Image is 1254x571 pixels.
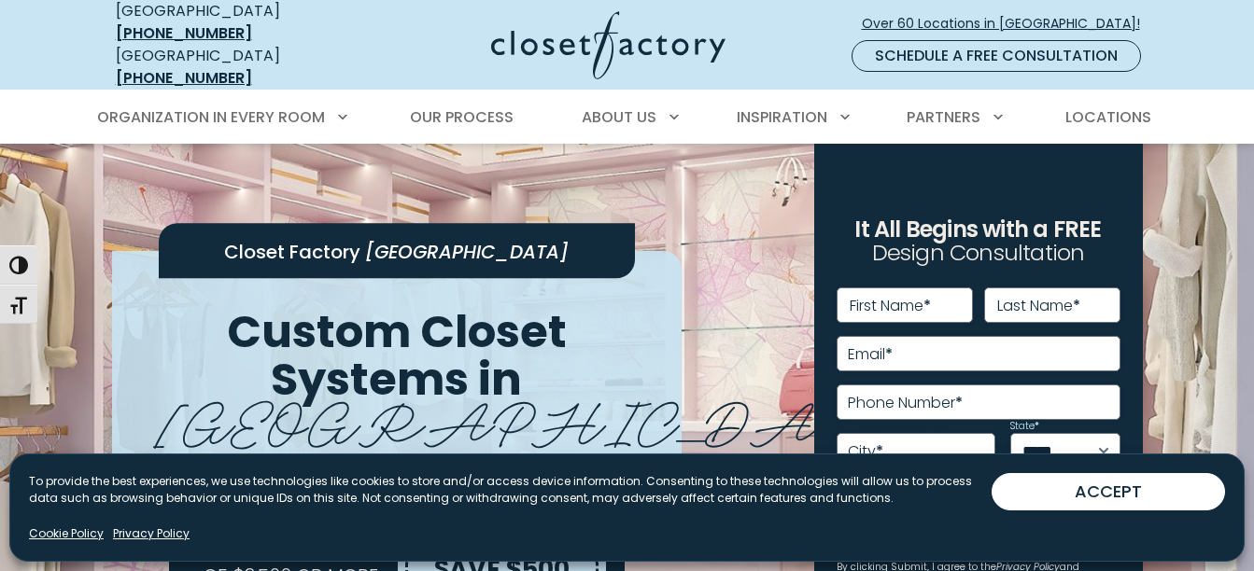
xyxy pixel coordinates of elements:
span: Organization in Every Room [97,106,325,128]
span: About Us [582,106,656,128]
label: Phone Number [848,396,963,411]
span: Partners [907,106,980,128]
span: [GEOGRAPHIC_DATA] [365,239,569,265]
span: Inspiration [737,106,827,128]
span: Over 60 Locations in [GEOGRAPHIC_DATA]! [862,14,1155,34]
img: Closet Factory Logo [491,11,726,79]
span: Our Process [410,106,514,128]
a: [PHONE_NUMBER] [116,22,252,44]
span: It All Begins with a FREE [854,214,1101,244]
label: State [1010,422,1039,431]
a: Privacy Policy [113,525,190,542]
nav: Primary Menu [84,91,1171,144]
label: Last Name [997,299,1080,313]
button: ACCEPT [992,473,1225,510]
a: Cookie Policy [29,525,104,542]
a: Over 60 Locations in [GEOGRAPHIC_DATA]! [861,7,1156,40]
span: Closet Factory [224,239,360,265]
label: First Name [850,299,931,313]
span: Locations [1065,106,1151,128]
p: To provide the best experiences, we use technologies like cookies to store and/or access device i... [29,473,992,507]
div: [GEOGRAPHIC_DATA] [116,45,345,90]
a: [PHONE_NUMBER] [116,67,252,89]
a: Schedule a Free Consultation [852,40,1141,72]
label: City [848,444,883,459]
span: [GEOGRAPHIC_DATA] [155,375,953,460]
span: Design Consultation [872,238,1085,269]
span: Custom Closet Systems in [227,300,567,411]
label: Email [848,347,893,362]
